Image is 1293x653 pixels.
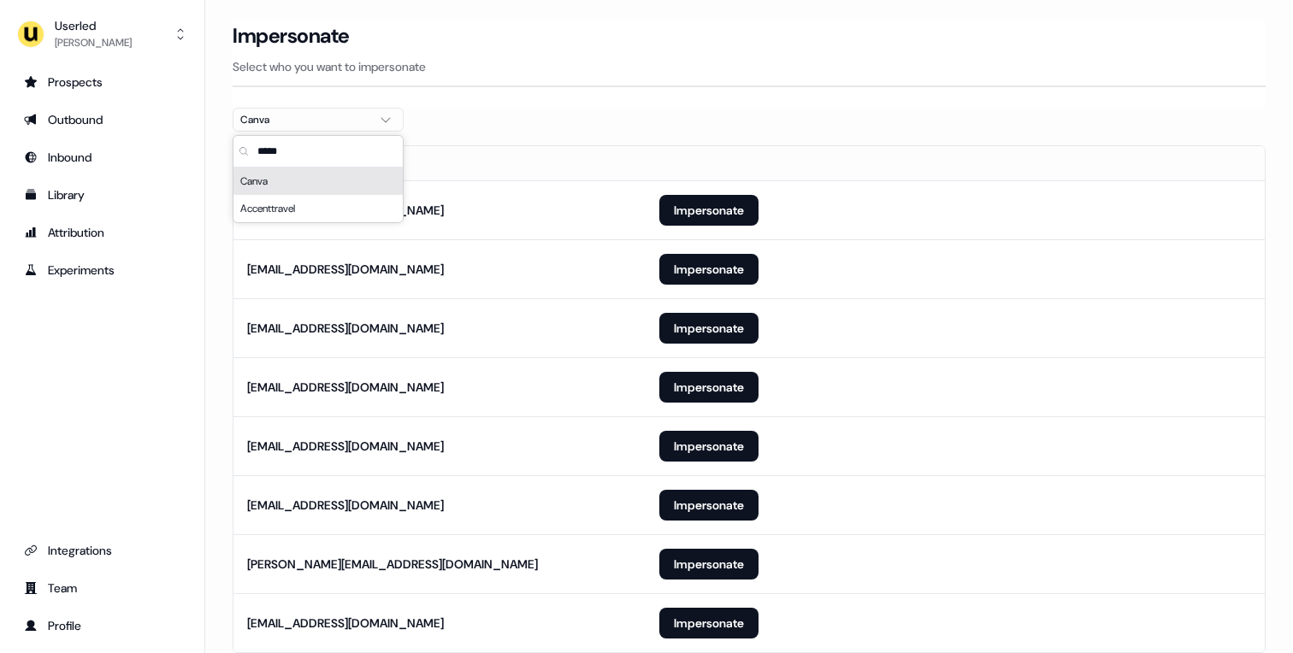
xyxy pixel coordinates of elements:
div: [PERSON_NAME][EMAIL_ADDRESS][DOMAIN_NAME] [247,556,538,573]
a: Go to outbound experience [14,106,191,133]
button: Canva [233,108,404,132]
div: [EMAIL_ADDRESS][DOMAIN_NAME] [247,320,444,337]
div: Canva [233,168,403,195]
button: Userled[PERSON_NAME] [14,14,191,55]
button: Impersonate [659,313,759,344]
button: Impersonate [659,608,759,638]
a: Go to prospects [14,68,191,96]
a: Go to team [14,574,191,602]
div: Accenttravel [233,195,403,222]
h3: Impersonate [233,23,350,49]
div: Prospects [24,74,180,91]
a: Go to profile [14,612,191,639]
div: Experiments [24,262,180,279]
button: Impersonate [659,254,759,285]
div: [EMAIL_ADDRESS][DOMAIN_NAME] [247,438,444,455]
div: [EMAIL_ADDRESS][DOMAIN_NAME] [247,379,444,396]
th: Email [233,146,646,180]
div: Outbound [24,111,180,128]
div: Library [24,186,180,203]
button: Impersonate [659,490,759,521]
div: Suggestions [233,168,403,222]
a: Go to integrations [14,537,191,564]
div: Attribution [24,224,180,241]
div: Canva [240,111,369,128]
a: Go to attribution [14,219,191,246]
div: Team [24,579,180,597]
div: Profile [24,617,180,634]
button: Impersonate [659,195,759,226]
div: [EMAIL_ADDRESS][DOMAIN_NAME] [247,497,444,514]
div: Integrations [24,542,180,559]
div: [EMAIL_ADDRESS][DOMAIN_NAME] [247,615,444,632]
button: Impersonate [659,372,759,403]
button: Impersonate [659,431,759,462]
a: Go to templates [14,181,191,209]
a: Go to Inbound [14,144,191,171]
div: Userled [55,17,132,34]
div: Inbound [24,149,180,166]
div: [PERSON_NAME] [55,34,132,51]
a: Go to experiments [14,256,191,284]
button: Impersonate [659,549,759,579]
div: [EMAIL_ADDRESS][DOMAIN_NAME] [247,261,444,278]
p: Select who you want to impersonate [233,58,1266,75]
